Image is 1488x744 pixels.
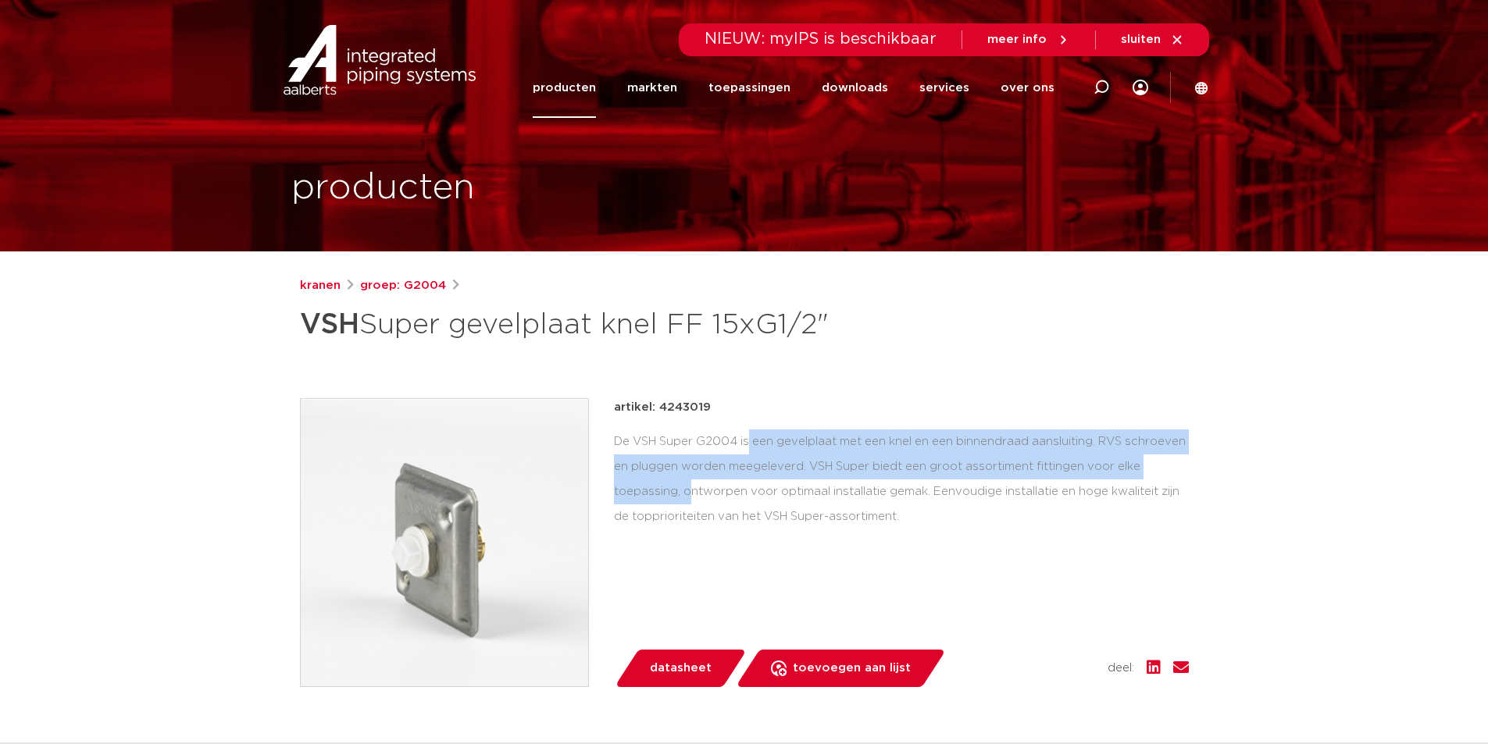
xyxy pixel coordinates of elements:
[705,31,937,47] span: NIEUW: myIPS is beschikbaar
[300,301,887,348] h1: Super gevelplaat knel FF 15xG1/2"
[614,429,1189,529] div: De VSH Super G2004 is een gevelplaat met een knel en een binnendraad aansluiting. RVS schroeven e...
[650,656,712,681] span: datasheet
[1121,34,1161,45] span: sluiten
[1108,659,1134,678] span: deel:
[793,656,911,681] span: toevoegen aan lijst
[533,58,1054,118] nav: Menu
[300,311,359,339] strong: VSH
[614,398,711,417] p: artikel: 4243019
[1133,70,1148,105] div: my IPS
[300,276,341,295] a: kranen
[291,163,475,213] h1: producten
[360,276,446,295] a: groep: G2004
[301,399,588,686] img: Product Image for VSH Super gevelplaat knel FF 15xG1/2"
[1001,58,1054,118] a: over ons
[919,58,969,118] a: services
[1121,33,1184,47] a: sluiten
[533,58,596,118] a: producten
[987,33,1070,47] a: meer info
[822,58,888,118] a: downloads
[614,650,747,687] a: datasheet
[987,34,1047,45] span: meer info
[708,58,790,118] a: toepassingen
[627,58,677,118] a: markten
